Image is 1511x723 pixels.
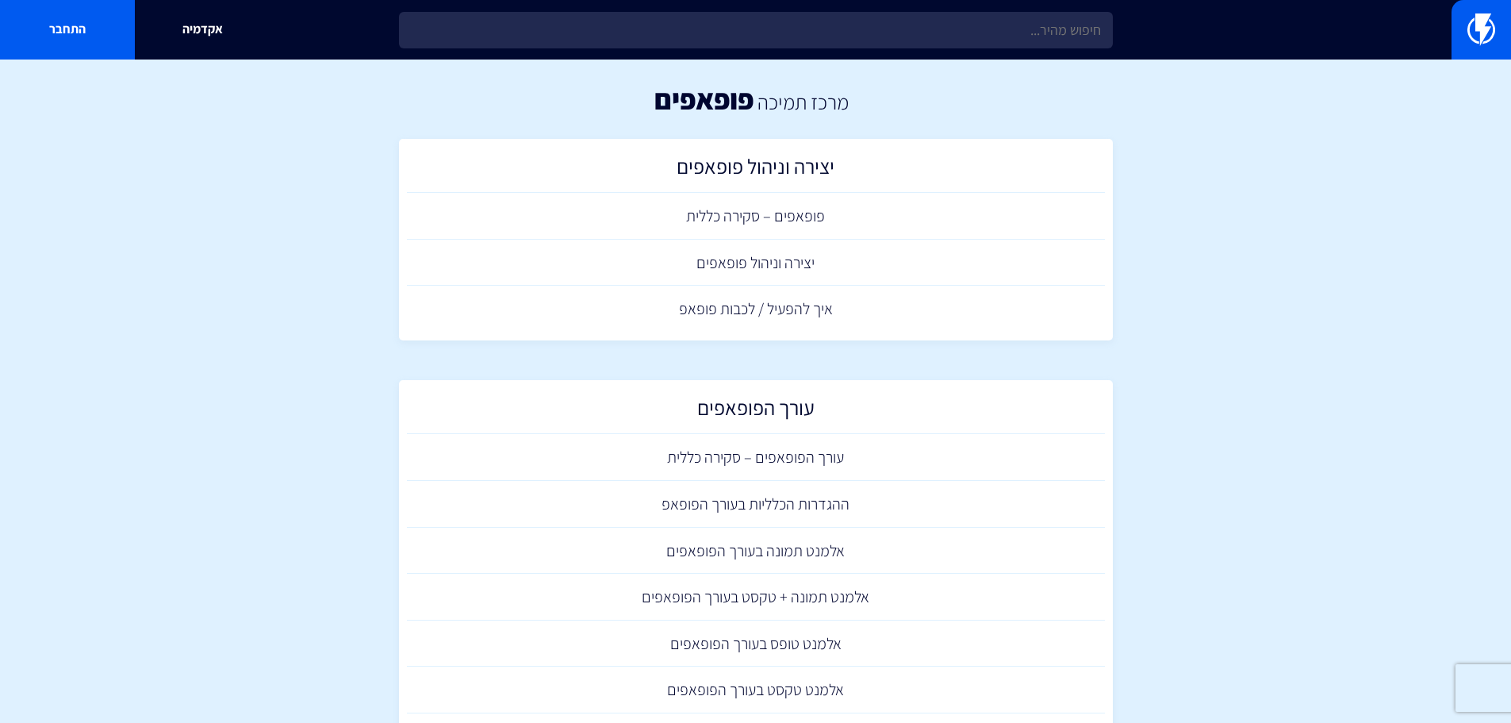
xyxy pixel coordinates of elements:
[757,88,849,115] a: מרכז תמיכה
[407,147,1105,194] a: יצירה וניהול פופאפים
[415,396,1097,427] h2: עורך הפופאפים
[407,434,1105,481] a: עורך הפופאפים – סקירה כללית
[407,193,1105,240] a: פופאפים – סקירה כללית
[407,481,1105,528] a: ההגדרות הכלליות בעורך הפופאפ
[407,528,1105,575] a: אלמנט תמונה בעורך הפופאפים
[407,240,1105,287] a: יצירה וניהול פופאפים
[407,574,1105,621] a: אלמנט תמונה + טקסט בעורך הפופאפים
[399,12,1113,48] input: חיפוש מהיר...
[407,667,1105,713] a: אלמנט טקסט בעורך הפופאפים
[654,83,754,115] h1: פופאפים
[407,286,1105,333] a: איך להפעיל / לכבות פופאפ
[407,621,1105,667] a: אלמנט טופס בעורך הפופאפים
[407,388,1105,435] a: עורך הפופאפים
[415,155,1097,186] h2: יצירה וניהול פופאפים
